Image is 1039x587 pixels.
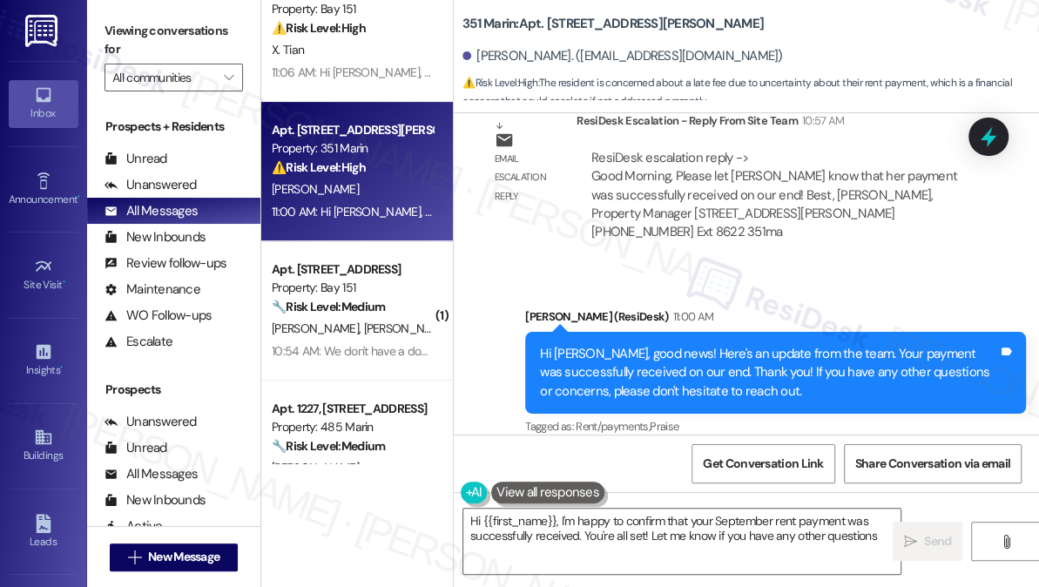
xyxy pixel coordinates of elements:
i:  [224,71,233,84]
i:  [128,550,141,564]
button: New Message [110,543,239,571]
div: Property: Bay 151 [272,279,433,297]
a: Leads [9,509,78,556]
strong: 🔧 Risk Level: Medium [272,299,385,314]
span: Praise [650,419,678,434]
a: Insights • [9,337,78,384]
div: Review follow-ups [105,254,226,273]
div: New Inbounds [105,228,206,246]
div: Apt. [STREET_ADDRESS] [272,260,433,279]
span: • [78,191,80,203]
div: Apt. 1227, [STREET_ADDRESS] [272,400,433,418]
div: New Inbounds [105,491,206,509]
div: Property: 351 Marin [272,139,433,158]
span: X. Tian [272,42,304,57]
span: Rent/payments , [576,419,650,434]
strong: 🔧 Risk Level: Medium [272,438,385,454]
img: ResiDesk Logo [25,15,61,47]
div: [PERSON_NAME]. ([EMAIL_ADDRESS][DOMAIN_NAME]) [462,47,783,65]
div: WO Follow-ups [105,307,212,325]
div: 11:00 AM [669,307,714,326]
span: New Message [148,548,219,566]
div: Active [105,517,163,536]
div: ResiDesk Escalation - Reply From Site Team [577,111,981,136]
span: [PERSON_NAME] [364,320,451,336]
span: • [63,276,65,288]
span: • [60,361,63,374]
div: 10:57 AM [798,111,845,130]
button: Send [893,522,962,561]
strong: ⚠️ Risk Level: High [272,159,366,175]
div: Maintenance [105,280,200,299]
div: All Messages [105,465,198,483]
a: Inbox [9,80,78,127]
div: Unanswered [105,413,197,431]
label: Viewing conversations for [105,17,243,64]
a: Buildings [9,422,78,469]
a: Site Visit • [9,252,78,299]
div: Prospects + Residents [87,118,260,136]
div: Tagged as: [525,414,1026,439]
div: Email escalation reply [495,150,563,206]
i:  [904,535,917,549]
button: Get Conversation Link [692,444,834,483]
strong: ⚠️ Risk Level: High [462,76,537,90]
i:  [999,535,1012,549]
span: : The resident is concerned about a late fee due to uncertainty about their rent payment, which i... [462,74,1039,111]
strong: ⚠️ Risk Level: High [272,20,366,36]
div: [PERSON_NAME] (ResiDesk) [525,307,1026,332]
div: Apt. [STREET_ADDRESS][PERSON_NAME] [272,121,433,139]
span: Get Conversation Link [703,455,823,473]
div: Hi [PERSON_NAME], good news! Here's an update from the team. Your payment was successfully receiv... [540,345,998,401]
div: Unanswered [105,176,197,194]
b: 351 Marin: Apt. [STREET_ADDRESS][PERSON_NAME] [462,15,764,33]
span: [PERSON_NAME] [272,320,364,336]
div: Unread [105,150,167,168]
div: All Messages [105,202,198,220]
span: [PERSON_NAME] [272,460,359,476]
span: Share Conversation via email [855,455,1010,473]
div: Prospects [87,381,260,399]
button: Share Conversation via email [844,444,1022,483]
input: All communities [112,64,215,91]
div: Escalate [105,333,172,351]
div: ResiDesk escalation reply -> Good Morning, Please let [PERSON_NAME] know that her payment was suc... [591,149,957,241]
textarea: Hi {{first_name}}, I'm happy to confirm that your September rent payment was [463,509,901,574]
div: 10:54 AM: We don't have a dog or a cat so he didn't pick up anything. I don't remember the last t... [272,343,883,359]
span: [PERSON_NAME] [272,181,359,197]
div: Unread [105,439,167,457]
span: Send [924,532,951,550]
div: Property: 485 Marin [272,418,433,436]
